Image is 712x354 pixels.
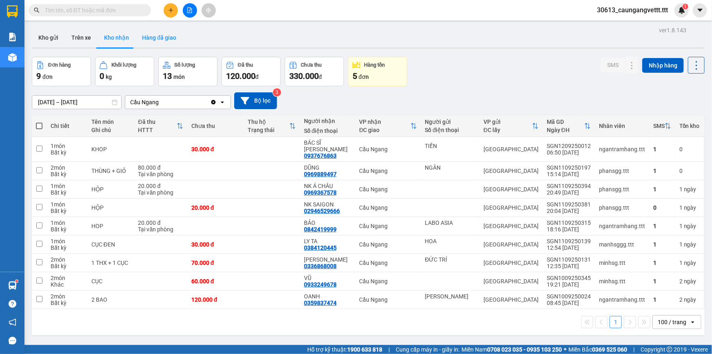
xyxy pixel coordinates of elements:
[547,281,591,288] div: 19:21 [DATE]
[9,318,16,326] span: notification
[91,223,130,229] div: HOP
[138,127,177,133] div: HTTT
[51,300,83,306] div: Bất kỳ
[8,33,17,41] img: solution-icon
[51,183,83,189] div: 1 món
[95,57,154,86] button: Khối lượng0kg
[547,183,591,189] div: SGN1109250394
[91,168,130,174] div: THÙNG + GIỎ
[289,71,319,81] span: 330.000
[191,204,240,211] div: 20.000 đ
[202,3,216,18] button: aim
[100,71,104,81] span: 0
[684,296,696,303] span: ngày
[425,256,475,263] div: ĐỨC TRÍ
[191,296,240,303] div: 120.000 đ
[348,57,407,86] button: Hàng tồn5đơn
[599,278,645,285] div: minhsg.ttt
[98,28,135,47] button: Kho nhận
[238,62,253,68] div: Đã thu
[9,337,16,345] span: message
[53,7,136,25] div: [GEOGRAPHIC_DATA]
[678,7,685,14] img: icon-new-feature
[679,186,700,193] div: 1
[53,35,136,47] div: 0934172233
[7,8,20,16] span: Gửi:
[244,115,300,137] th: Toggle SortBy
[599,260,645,266] div: minhsg.ttt
[484,204,539,211] div: [GEOGRAPHIC_DATA]
[667,347,672,352] span: copyright
[359,74,369,80] span: đơn
[364,62,385,68] div: Hàng tồn
[91,241,130,248] div: CỤC ĐEN
[684,260,696,266] span: ngày
[51,149,83,156] div: Bất kỳ
[359,119,410,125] div: VP nhận
[222,57,281,86] button: Đã thu120.000đ
[547,149,591,156] div: 06:50 [DATE]
[684,241,696,248] span: ngày
[359,260,417,266] div: Cầu Ngang
[138,189,183,196] div: Tại văn phòng
[191,241,240,248] div: 30.000 đ
[461,345,562,354] span: Miền Nam
[425,143,475,149] div: TIẾN
[684,4,687,9] span: 1
[696,7,704,14] span: caret-down
[304,183,351,189] div: NK Á CHÂU
[219,99,226,105] svg: open
[191,278,240,285] div: 60.000 đ
[48,62,71,68] div: Đơn hàng
[91,204,130,211] div: HỘP
[547,226,591,233] div: 18:16 [DATE]
[91,260,130,266] div: 1 THX + 1 CỤC
[547,208,591,214] div: 20:04 [DATE]
[479,115,543,137] th: Toggle SortBy
[248,119,289,125] div: Thu hộ
[36,71,41,81] span: 9
[16,280,18,282] sup: 1
[183,3,197,18] button: file-add
[51,201,83,208] div: 1 món
[51,244,83,251] div: Bất kỳ
[32,57,91,86] button: Đơn hàng9đơn
[484,127,532,133] div: ĐC lấy
[396,345,459,354] span: Cung cấp máy in - giấy in:
[642,58,684,73] button: Nhập hàng
[45,6,141,15] input: Tìm tên, số ĐT hoặc mã đơn
[693,3,707,18] button: caret-down
[138,171,183,177] div: Tại văn phòng
[51,189,83,196] div: Bất kỳ
[91,278,130,285] div: CỤC
[633,345,634,354] span: |
[51,238,83,244] div: 1 món
[359,296,417,303] div: Cầu Ngang
[599,204,645,211] div: phansgg.ttt
[307,345,382,354] span: Hỗ trợ kỹ thuật:
[138,119,177,125] div: Đã thu
[304,171,337,177] div: 0969889497
[547,164,591,171] div: SGN1109250197
[304,164,351,171] div: DŨNG
[32,96,121,109] input: Select a date range.
[653,260,671,266] div: 1
[304,152,337,159] div: 0937676863
[684,204,696,211] span: ngày
[51,281,83,288] div: Khác
[679,260,700,266] div: 1
[599,223,645,229] div: ngantramhang.ttt
[359,168,417,174] div: Cầu Ngang
[659,26,686,35] div: ver 1.8.143
[547,300,591,306] div: 08:45 [DATE]
[425,220,475,226] div: LABO ASIA
[304,238,351,244] div: LY TA
[304,275,351,281] div: VŨ
[158,57,217,86] button: Số lượng13món
[679,123,700,129] div: Tồn kho
[91,296,130,303] div: 2 BAO
[649,115,675,137] th: Toggle SortBy
[684,278,696,285] span: ngày
[304,281,337,288] div: 0933249678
